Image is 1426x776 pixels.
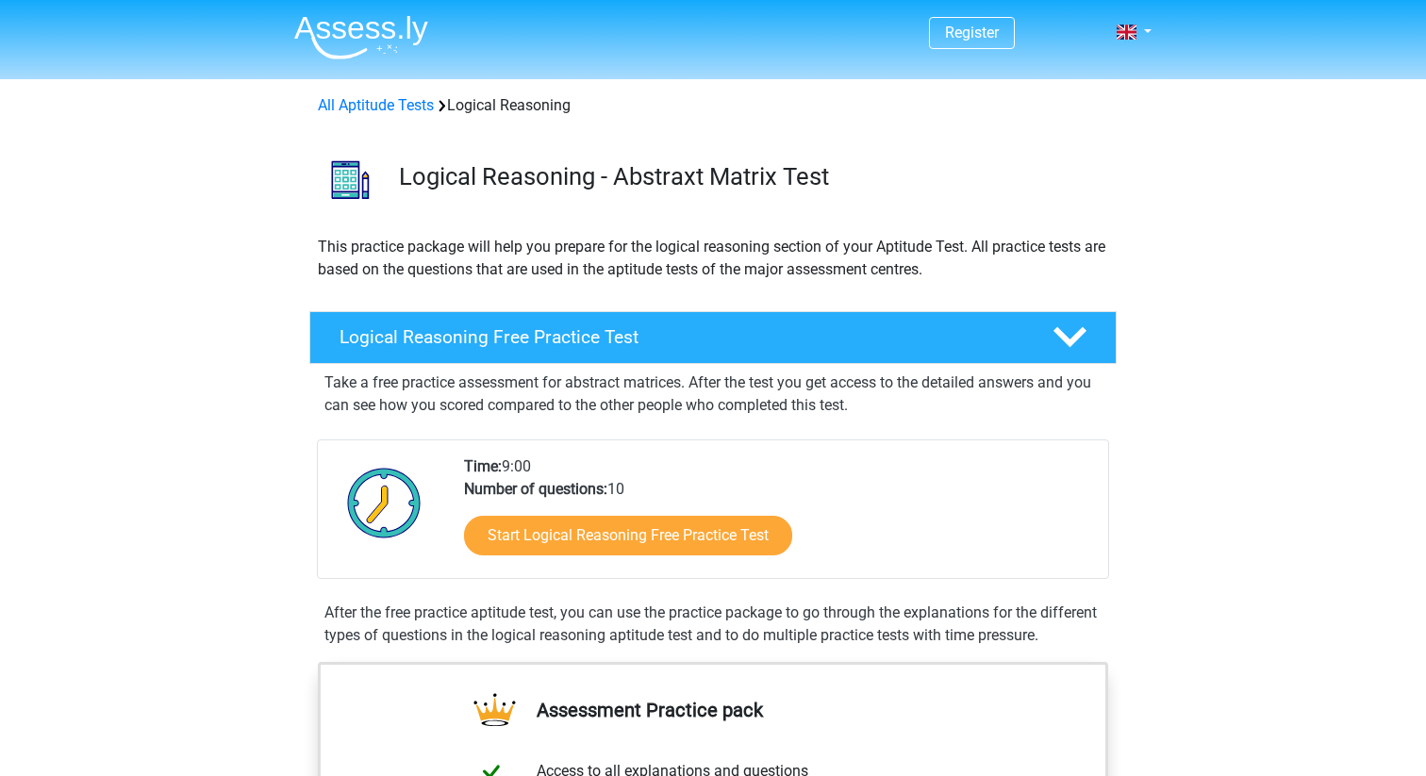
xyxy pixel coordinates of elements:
[464,516,792,555] a: Start Logical Reasoning Free Practice Test
[318,96,434,114] a: All Aptitude Tests
[310,94,1116,117] div: Logical Reasoning
[450,455,1107,578] div: 9:00 10
[294,15,428,59] img: Assessly
[464,457,502,475] b: Time:
[399,162,1102,191] h3: Logical Reasoning - Abstraxt Matrix Test
[945,24,999,41] a: Register
[340,326,1022,348] h4: Logical Reasoning Free Practice Test
[310,140,390,220] img: logical reasoning
[302,311,1124,364] a: Logical Reasoning Free Practice Test
[317,602,1109,647] div: After the free practice aptitude test, you can use the practice package to go through the explana...
[318,236,1108,281] p: This practice package will help you prepare for the logical reasoning section of your Aptitude Te...
[337,455,432,550] img: Clock
[464,480,607,498] b: Number of questions:
[324,371,1102,417] p: Take a free practice assessment for abstract matrices. After the test you get access to the detai...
